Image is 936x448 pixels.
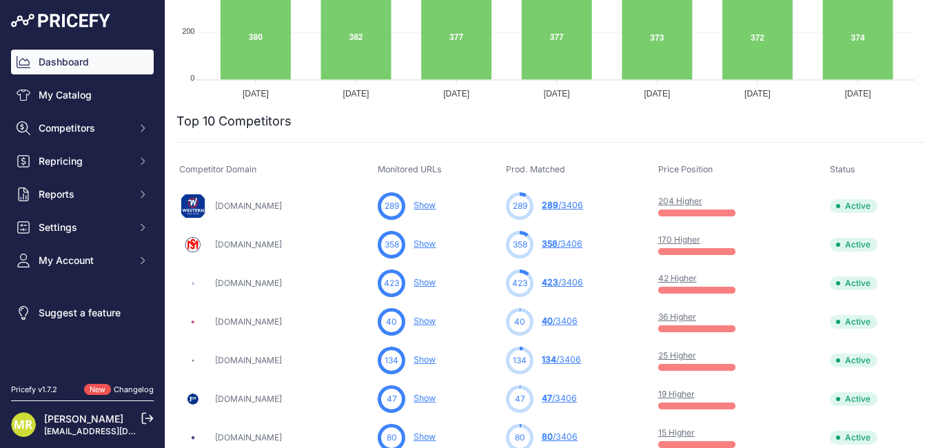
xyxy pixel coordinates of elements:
span: My Account [39,254,129,267]
tspan: [DATE] [243,89,269,99]
span: Active [830,354,877,367]
a: 289/3406 [542,200,583,210]
span: Status [830,164,855,174]
a: 204 Higher [658,196,702,206]
span: Price Position [658,164,713,174]
div: Pricefy v1.7.2 [11,384,57,396]
tspan: [DATE] [343,89,369,99]
span: 40 [542,316,553,326]
img: Pricefy Logo [11,14,110,28]
a: Show [414,393,436,403]
a: 42 Higher [658,273,697,283]
span: Active [830,431,877,445]
a: [PERSON_NAME] [44,413,123,425]
span: Reports [39,187,129,201]
button: Competitors [11,116,154,141]
a: 47/3406 [542,393,577,403]
span: Active [830,392,877,406]
a: 19 Higher [658,389,695,399]
span: 358 [385,238,399,251]
button: Settings [11,215,154,240]
a: [DOMAIN_NAME] [215,355,282,365]
span: 289 [513,200,527,212]
tspan: [DATE] [644,89,670,99]
span: 423 [384,277,399,289]
a: [DOMAIN_NAME] [215,278,282,288]
span: 40 [386,316,397,328]
span: 423 [542,277,558,287]
tspan: [DATE] [845,89,871,99]
span: Active [830,238,877,252]
span: 80 [387,431,397,444]
span: Settings [39,221,129,234]
span: 47 [542,393,552,403]
a: Show [414,431,436,442]
tspan: [DATE] [744,89,771,99]
a: Show [414,354,436,365]
a: Show [414,200,436,210]
a: 15 Higher [658,427,695,438]
a: 40/3406 [542,316,578,326]
span: Active [830,276,877,290]
nav: Sidebar [11,50,154,367]
span: 358 [542,238,558,249]
span: 80 [542,431,553,442]
a: Show [414,238,436,249]
span: 358 [513,238,527,251]
span: Repricing [39,154,129,168]
span: 47 [387,393,397,405]
a: Dashboard [11,50,154,74]
span: 134 [513,354,527,367]
span: Active [830,199,877,213]
h2: Top 10 Competitors [176,112,292,131]
a: Show [414,316,436,326]
a: 36 Higher [658,312,696,322]
tspan: [DATE] [443,89,469,99]
a: Show [414,277,436,287]
a: Changelog [114,385,154,394]
a: [DOMAIN_NAME] [215,239,282,250]
span: Competitor Domain [179,164,256,174]
span: 289 [385,200,399,212]
a: 80/3406 [542,431,578,442]
a: 25 Higher [658,350,696,360]
a: [DOMAIN_NAME] [215,316,282,327]
a: Suggest a feature [11,301,154,325]
button: Reports [11,182,154,207]
tspan: [DATE] [544,89,570,99]
a: [DOMAIN_NAME] [215,432,282,442]
span: 40 [514,316,525,328]
button: Repricing [11,149,154,174]
a: [DOMAIN_NAME] [215,394,282,404]
span: 80 [515,431,525,444]
a: 134/3406 [542,354,581,365]
span: 423 [512,277,527,289]
span: Monitored URLs [378,164,442,174]
a: 170 Higher [658,234,700,245]
a: [DOMAIN_NAME] [215,201,282,211]
a: 358/3406 [542,238,582,249]
a: My Catalog [11,83,154,108]
span: 134 [385,354,398,367]
a: 423/3406 [542,277,583,287]
span: 47 [515,393,525,405]
span: 134 [542,354,556,365]
span: Active [830,315,877,329]
span: New [84,384,111,396]
button: My Account [11,248,154,273]
span: Prod. Matched [506,164,565,174]
tspan: 200 [182,27,194,35]
tspan: 0 [190,74,194,82]
a: [EMAIL_ADDRESS][DOMAIN_NAME] [44,426,188,436]
span: Competitors [39,121,129,135]
span: 289 [542,200,558,210]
